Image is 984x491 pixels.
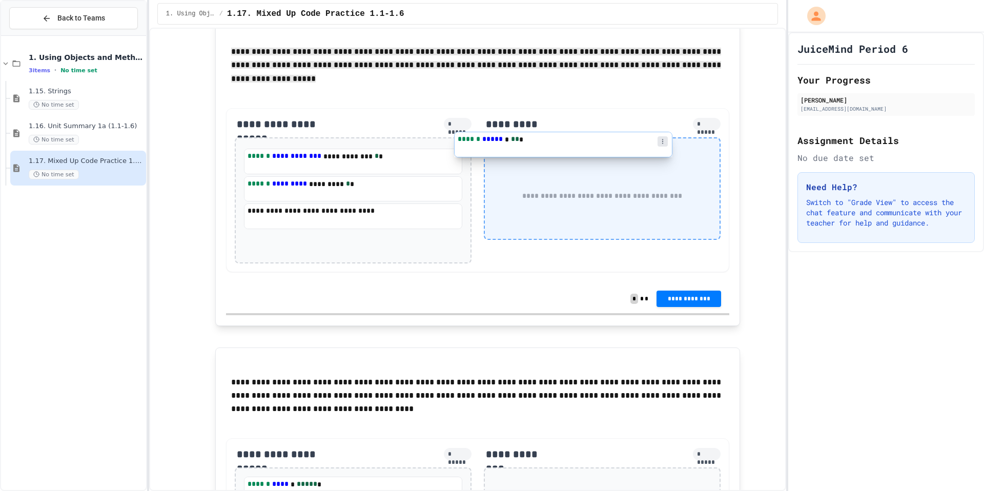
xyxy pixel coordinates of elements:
div: [PERSON_NAME] [801,95,972,105]
span: 1.16. Unit Summary 1a (1.1-1.6) [29,122,144,131]
div: No due date set [797,152,975,164]
span: No time set [29,135,79,145]
span: Back to Teams [57,13,105,24]
span: No time set [60,67,97,74]
span: • [54,66,56,74]
span: No time set [29,170,79,179]
span: 1.15. Strings [29,87,144,96]
p: Switch to "Grade View" to access the chat feature and communicate with your teacher for help and ... [806,197,966,228]
div: My Account [796,4,828,28]
span: No time set [29,100,79,110]
button: Back to Teams [9,7,138,29]
h2: Your Progress [797,73,975,87]
span: 1. Using Objects and Methods [166,10,215,18]
span: / [219,10,223,18]
h2: Assignment Details [797,133,975,148]
span: 3 items [29,67,50,74]
div: [EMAIL_ADDRESS][DOMAIN_NAME] [801,105,972,113]
h3: Need Help? [806,181,966,193]
h1: JuiceMind Period 6 [797,42,908,56]
span: 1.17. Mixed Up Code Practice 1.1-1.6 [29,157,144,166]
span: 1. Using Objects and Methods [29,53,144,62]
span: 1.17. Mixed Up Code Practice 1.1-1.6 [227,8,404,20]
